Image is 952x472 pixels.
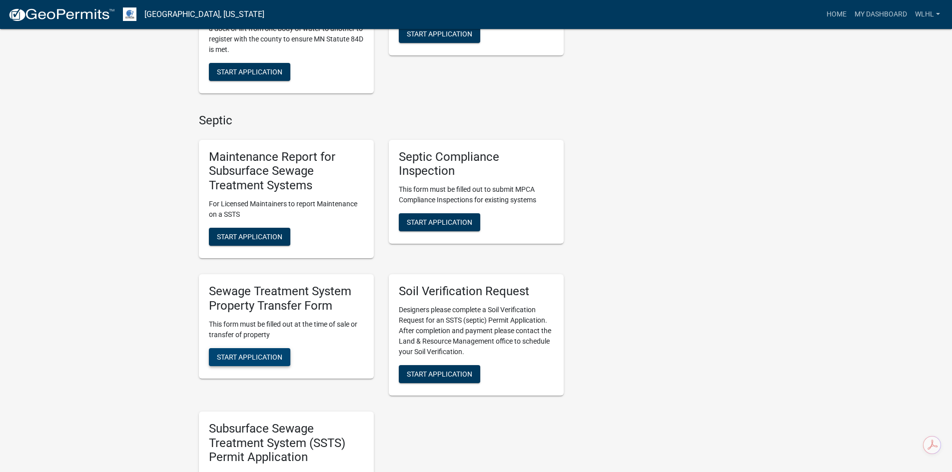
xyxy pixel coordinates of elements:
[399,150,554,179] h5: Septic Compliance Inspection
[209,319,364,340] p: This form must be filled out at the time of sale or transfer of property
[209,63,290,81] button: Start Application
[144,6,264,23] a: [GEOGRAPHIC_DATA], [US_STATE]
[209,348,290,366] button: Start Application
[911,5,944,24] a: wlhl
[209,199,364,220] p: For Licensed Maintainers to report Maintenance on a SSTS
[407,370,472,378] span: Start Application
[209,150,364,193] h5: Maintenance Report for Subsurface Sewage Treatment Systems
[407,218,472,226] span: Start Application
[217,67,282,75] span: Start Application
[217,353,282,361] span: Start Application
[123,7,136,21] img: Otter Tail County, Minnesota
[209,422,364,465] h5: Subsurface Sewage Treatment System (SSTS) Permit Application
[217,233,282,241] span: Start Application
[399,365,480,383] button: Start Application
[399,25,480,43] button: Start Application
[407,29,472,37] span: Start Application
[851,5,911,24] a: My Dashboard
[209,228,290,246] button: Start Application
[823,5,851,24] a: Home
[399,284,554,299] h5: Soil Verification Request
[199,113,564,128] h4: Septic
[209,284,364,313] h5: Sewage Treatment System Property Transfer Form
[399,184,554,205] p: This form must be filled out to submit MPCA Compliance Inspections for existing systems
[399,213,480,231] button: Start Application
[399,305,554,357] p: Designers please complete a Soil Verification Request for an SSTS (septic) Permit Application. Af...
